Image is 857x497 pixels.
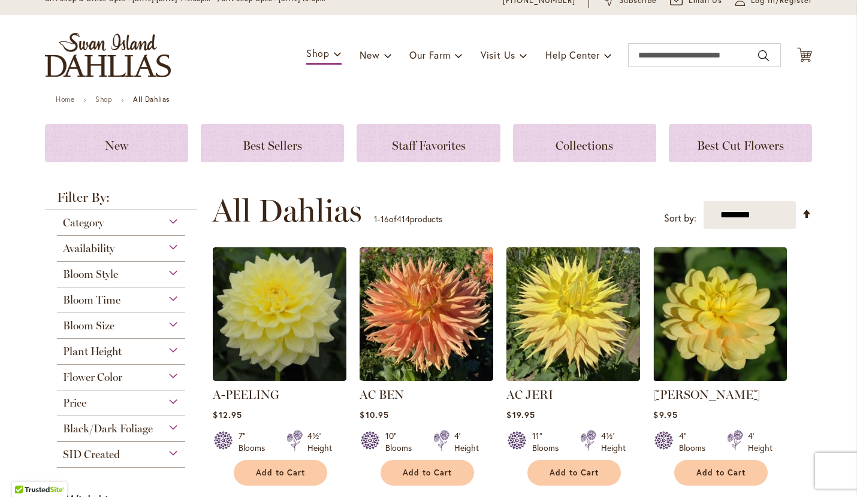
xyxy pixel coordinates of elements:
[213,409,242,420] span: $12.95
[392,138,466,153] span: Staff Favorites
[513,124,656,162] a: Collections
[653,409,677,420] span: $9.95
[63,345,122,358] span: Plant Height
[653,372,787,383] a: AHOY MATEY
[63,319,114,332] span: Bloom Size
[397,213,410,225] span: 414
[63,422,153,435] span: Black/Dark Foliage
[105,138,128,153] span: New
[256,468,305,478] span: Add to Cart
[9,454,43,488] iframe: Launch Accessibility Center
[45,191,197,210] strong: Filter By:
[45,33,171,77] a: store logo
[506,409,535,420] span: $19.95
[409,49,450,61] span: Our Farm
[381,460,474,486] button: Add to Cart
[63,293,120,307] span: Bloom Time
[664,207,696,229] label: Sort by:
[454,430,479,454] div: 4' Height
[696,468,746,478] span: Add to Cart
[506,372,640,383] a: AC Jeri
[601,430,626,454] div: 4½' Height
[653,387,760,402] a: [PERSON_NAME]
[307,430,332,454] div: 4½' Height
[506,247,640,381] img: AC Jeri
[697,138,784,153] span: Best Cut Flowers
[506,387,553,402] a: AC JERI
[748,430,772,454] div: 4' Height
[243,138,302,153] span: Best Sellers
[213,247,346,381] img: A-Peeling
[63,242,114,255] span: Availability
[360,387,404,402] a: AC BEN
[133,95,170,104] strong: All Dahlias
[357,124,500,162] a: Staff Favorites
[239,430,272,454] div: 7" Blooms
[213,372,346,383] a: A-Peeling
[63,396,86,410] span: Price
[45,124,188,162] a: New
[481,49,515,61] span: Visit Us
[63,448,120,461] span: SID Created
[550,468,599,478] span: Add to Cart
[306,47,330,59] span: Shop
[95,95,112,104] a: Shop
[213,387,279,402] a: A-PEELING
[556,138,613,153] span: Collections
[374,210,442,229] p: - of products
[360,372,493,383] a: AC BEN
[674,460,768,486] button: Add to Cart
[653,247,787,381] img: AHOY MATEY
[234,460,327,486] button: Add to Cart
[56,95,74,104] a: Home
[360,247,493,381] img: AC BEN
[63,371,122,384] span: Flower Color
[63,216,104,229] span: Category
[201,124,344,162] a: Best Sellers
[374,213,378,225] span: 1
[532,430,566,454] div: 11" Blooms
[381,213,389,225] span: 16
[360,49,379,61] span: New
[545,49,600,61] span: Help Center
[385,430,419,454] div: 10" Blooms
[63,268,118,281] span: Bloom Style
[403,468,452,478] span: Add to Cart
[527,460,621,486] button: Add to Cart
[679,430,713,454] div: 4" Blooms
[360,409,388,420] span: $10.95
[212,193,362,229] span: All Dahlias
[669,124,812,162] a: Best Cut Flowers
